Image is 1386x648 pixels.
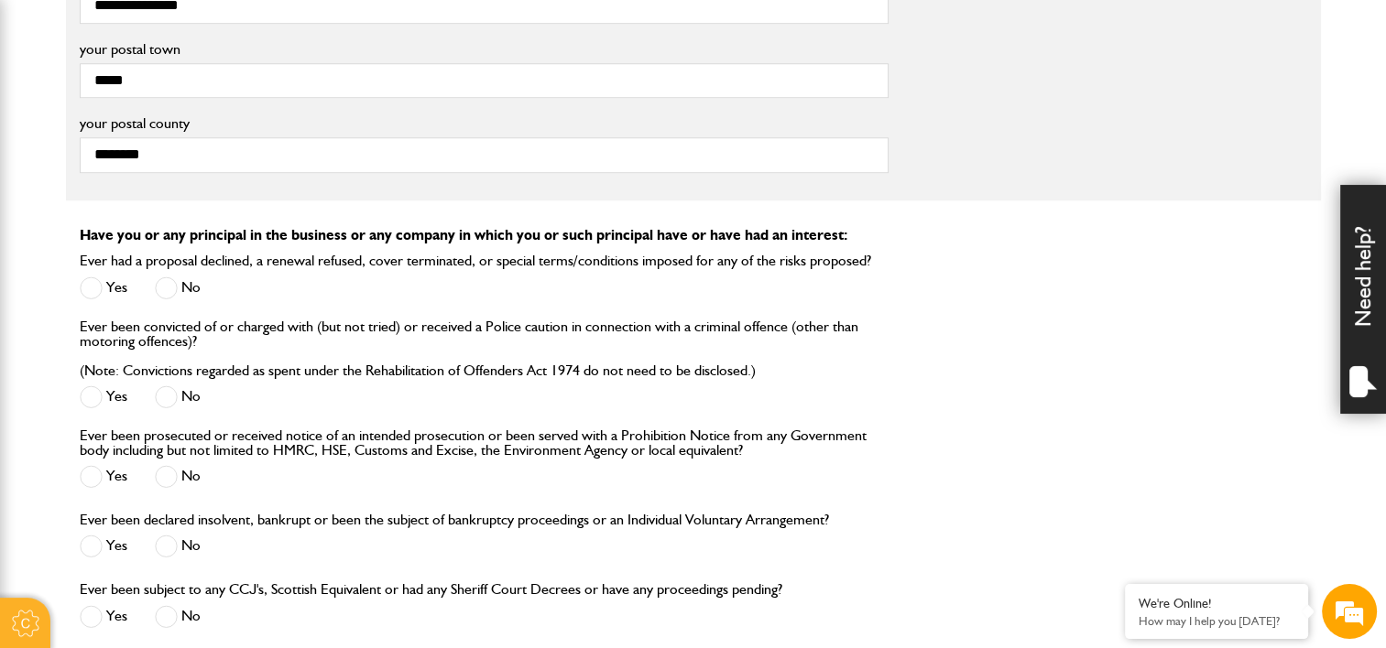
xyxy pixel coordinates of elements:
label: Yes [80,605,127,628]
p: Have you or any principal in the business or any company in which you or such principal have or h... [80,228,1307,243]
input: Enter your phone number [24,277,334,318]
p: How may I help you today? [1139,614,1294,628]
label: Yes [80,535,127,557]
div: Chat with us now [95,103,308,126]
em: Start Chat [249,508,333,533]
label: Ever been subject to any CCJ's, Scottish Equivalent or had any Sheriff Court Decrees or have any ... [80,582,782,597]
label: Ever been prosecuted or received notice of an intended prosecution or been served with a Prohibit... [80,428,889,458]
div: We're Online! [1139,596,1294,611]
img: d_20077148190_company_1631870298795_20077148190 [31,102,77,127]
label: Ever been declared insolvent, bankrupt or been the subject of bankruptcy proceedings or an Indivi... [80,513,829,527]
label: Yes [80,276,127,299]
label: No [155,276,201,299]
div: Need help? [1340,185,1386,414]
input: Enter your email address [24,223,334,264]
label: Yes [80,465,127,488]
label: Ever had a proposal declined, a renewal refused, cover terminated, or special terms/conditions im... [80,254,871,268]
label: Ever been convicted of or charged with (but not tried) or received a Police caution in connection... [80,319,889,378]
label: Yes [80,385,127,408]
label: No [155,535,201,557]
div: Minimize live chat window [300,9,344,53]
textarea: Type your message and hit 'Enter' [24,331,334,492]
label: No [155,465,201,488]
label: your postal town [80,42,889,57]
label: No [155,385,201,408]
input: Enter your last name [24,169,334,210]
label: your postal county [80,116,889,131]
label: No [155,605,201,628]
